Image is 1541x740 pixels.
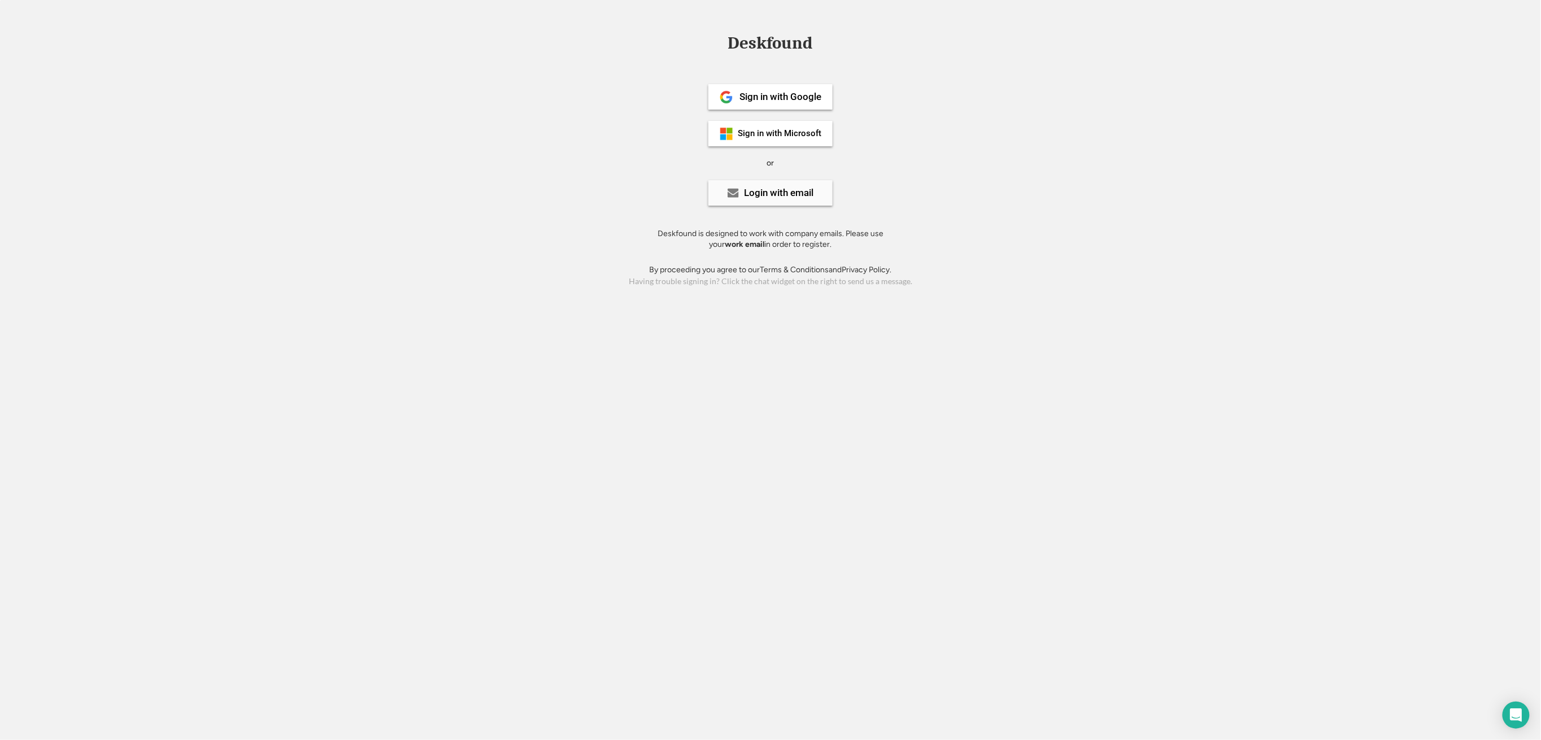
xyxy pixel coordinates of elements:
[760,265,829,275] a: Terms & Conditions
[720,90,733,104] img: 1024px-Google__G__Logo.svg.png
[720,127,733,141] img: ms-symbollockup_mssymbol_19.png
[842,265,892,275] a: Privacy Policy.
[643,228,898,250] div: Deskfound is designed to work with company emails. Please use your in order to register.
[650,264,892,276] div: By proceeding you agree to our and
[745,188,814,198] div: Login with email
[723,34,818,52] div: Deskfound
[1503,702,1530,729] div: Open Intercom Messenger
[738,129,821,138] div: Sign in with Microsoft
[767,158,774,169] div: or
[739,92,821,102] div: Sign in with Google
[725,240,765,249] strong: work email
